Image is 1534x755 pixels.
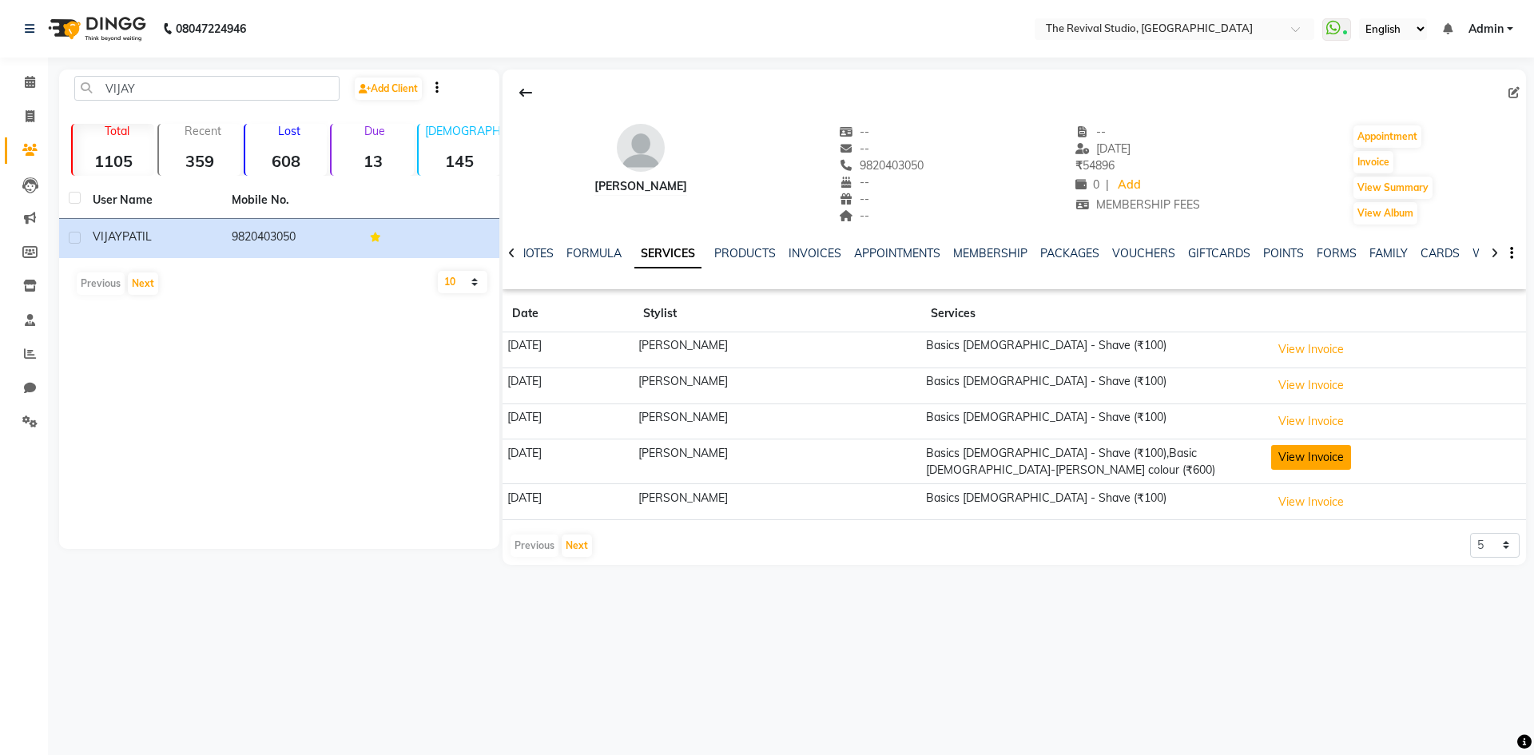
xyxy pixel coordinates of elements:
[1353,202,1417,225] button: View Album
[854,246,940,260] a: APPOINTMENTS
[83,182,222,219] th: User Name
[1468,21,1504,38] span: Admin
[1106,177,1109,193] span: |
[921,296,1266,332] th: Services
[222,182,361,219] th: Mobile No.
[634,439,921,484] td: [PERSON_NAME]
[1075,141,1131,156] span: [DATE]
[1188,246,1250,260] a: GIFTCARDS
[1353,151,1393,173] button: Invoice
[634,332,921,368] td: [PERSON_NAME]
[921,439,1266,484] td: Basics [DEMOGRAPHIC_DATA] - Shave (₹100),Basic [DEMOGRAPHIC_DATA]-[PERSON_NAME] colour (₹600)
[634,296,921,332] th: Stylist
[839,141,869,156] span: --
[518,246,554,260] a: NOTES
[1075,197,1200,212] span: MEMBERSHIP FEES
[425,124,500,138] p: [DEMOGRAPHIC_DATA]
[509,77,542,108] div: Back to Client
[1075,158,1115,173] span: 54896
[355,77,422,100] a: Add Client
[839,175,869,189] span: --
[1353,125,1421,148] button: Appointment
[252,124,327,138] p: Lost
[839,158,924,173] span: 9820403050
[562,534,592,557] button: Next
[1472,246,1518,260] a: WALLET
[1263,246,1304,260] a: POINTS
[165,124,240,138] p: Recent
[1369,246,1408,260] a: FAMILY
[503,296,634,332] th: Date
[1075,158,1083,173] span: ₹
[921,368,1266,403] td: Basics [DEMOGRAPHIC_DATA] - Shave (₹100)
[79,124,154,138] p: Total
[839,209,869,223] span: --
[176,6,246,51] b: 08047224946
[1271,409,1351,434] button: View Invoice
[1317,246,1357,260] a: FORMS
[617,124,665,172] img: avatar
[789,246,841,260] a: INVOICES
[503,403,634,439] td: [DATE]
[1271,337,1351,362] button: View Invoice
[634,240,701,268] a: SERVICES
[839,125,869,139] span: --
[335,124,413,138] p: Due
[128,272,158,295] button: Next
[503,484,634,520] td: [DATE]
[1271,373,1351,398] button: View Invoice
[1040,246,1099,260] a: PACKAGES
[503,332,634,368] td: [DATE]
[74,76,340,101] input: Search by Name/Mobile/Email/Code
[566,246,622,260] a: FORMULA
[41,6,150,51] img: logo
[222,219,361,258] td: 9820403050
[93,229,122,244] span: VIJAY
[921,403,1266,439] td: Basics [DEMOGRAPHIC_DATA] - Shave (₹100)
[1271,490,1351,515] button: View Invoice
[332,151,413,171] strong: 13
[1353,177,1433,199] button: View Summary
[634,368,921,403] td: [PERSON_NAME]
[594,178,687,195] div: [PERSON_NAME]
[839,192,869,206] span: --
[1112,246,1175,260] a: VOUCHERS
[159,151,240,171] strong: 359
[1115,174,1143,197] a: Add
[1075,177,1099,192] span: 0
[245,151,327,171] strong: 608
[1271,445,1351,470] button: View Invoice
[503,439,634,484] td: [DATE]
[634,484,921,520] td: [PERSON_NAME]
[73,151,154,171] strong: 1105
[503,368,634,403] td: [DATE]
[921,332,1266,368] td: Basics [DEMOGRAPHIC_DATA] - Shave (₹100)
[122,229,152,244] span: PATIL
[419,151,500,171] strong: 145
[714,246,776,260] a: PRODUCTS
[953,246,1027,260] a: MEMBERSHIP
[921,484,1266,520] td: Basics [DEMOGRAPHIC_DATA] - Shave (₹100)
[634,403,921,439] td: [PERSON_NAME]
[1075,125,1106,139] span: --
[1421,246,1460,260] a: CARDS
